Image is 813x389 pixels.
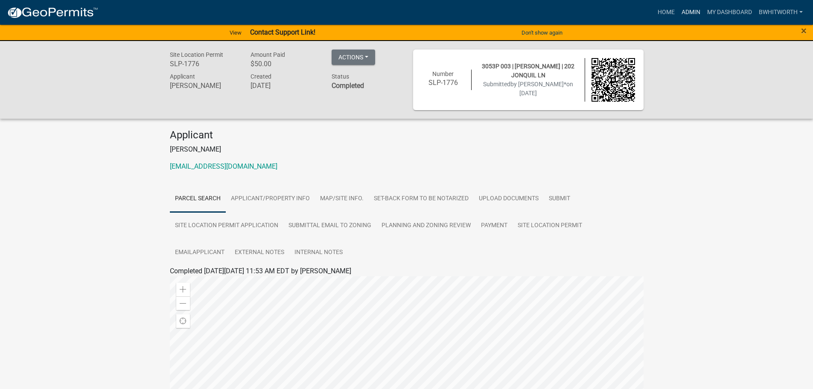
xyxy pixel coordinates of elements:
[332,73,349,80] span: Status
[170,267,351,275] span: Completed [DATE][DATE] 11:53 AM EDT by [PERSON_NAME]
[226,26,245,40] a: View
[230,239,289,266] a: External Notes
[251,82,319,90] h6: [DATE]
[474,185,544,213] a: Upload Documents
[544,185,575,213] a: Submit
[376,212,476,240] a: Planning and Zoning Review
[483,81,573,97] span: Submitted on [DATE]
[170,82,238,90] h6: [PERSON_NAME]
[170,144,644,155] p: [PERSON_NAME]
[226,185,315,213] a: Applicant/Property Info
[251,51,285,58] span: Amount Paid
[289,239,348,266] a: Internal Notes
[170,162,277,170] a: [EMAIL_ADDRESS][DOMAIN_NAME]
[170,239,230,266] a: EmailApplicant
[176,283,190,296] div: Zoom in
[332,50,375,65] button: Actions
[170,185,226,213] a: Parcel search
[170,51,223,58] span: Site Location Permit
[250,28,315,36] strong: Contact Support Link!
[170,60,238,68] h6: SLP-1776
[654,4,678,20] a: Home
[801,25,807,37] span: ×
[251,73,271,80] span: Created
[369,185,474,213] a: Set-Back Form to be Notarized
[170,212,283,240] a: Site Location Permit Application
[678,4,704,20] a: Admin
[510,81,566,88] span: by [PERSON_NAME]*
[170,129,644,141] h4: Applicant
[332,82,364,90] strong: Completed
[755,4,806,20] a: BWhitworth
[513,212,587,240] a: Site Location Permit
[801,26,807,36] button: Close
[476,212,513,240] a: Payment
[176,296,190,310] div: Zoom out
[432,70,454,77] span: Number
[176,314,190,328] div: Find my location
[283,212,376,240] a: Submittal Email to Zoning
[592,58,635,102] img: QR code
[704,4,755,20] a: My Dashboard
[251,60,319,68] h6: $50.00
[518,26,566,40] button: Don't show again
[315,185,369,213] a: Map/Site Info.
[170,73,195,80] span: Applicant
[482,63,574,79] span: 3053P 003 | [PERSON_NAME] | 202 JONQUIL LN
[422,79,465,87] h6: SLP-1776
